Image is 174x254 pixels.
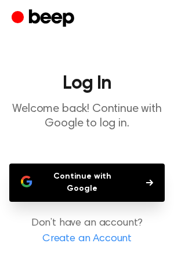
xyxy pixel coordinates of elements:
[9,164,165,202] button: Continue with Google
[9,102,165,131] p: Welcome back! Continue with Google to log in.
[12,231,162,247] a: Create an Account
[9,216,165,247] p: Don’t have an account?
[9,74,165,93] h1: Log In
[12,8,77,30] a: Beep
